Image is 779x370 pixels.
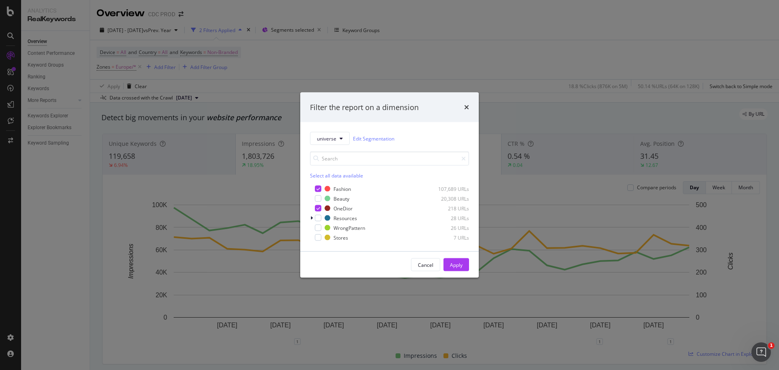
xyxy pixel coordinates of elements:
[411,258,440,271] button: Cancel
[334,195,349,202] div: Beauty
[429,185,469,192] div: 107,689 URLs
[310,102,419,113] div: Filter the report on a dimension
[429,205,469,212] div: 218 URLs
[310,172,469,179] div: Select all data available
[429,234,469,241] div: 7 URLs
[353,134,394,143] a: Edit Segmentation
[310,132,350,145] button: universe
[751,342,771,362] iframe: Intercom live chat
[300,92,479,278] div: modal
[317,135,336,142] span: universe
[450,261,463,268] div: Apply
[334,234,348,241] div: Stores
[334,214,357,221] div: Resources
[768,342,775,349] span: 1
[334,205,353,212] div: OneDior
[443,258,469,271] button: Apply
[334,224,365,231] div: WrongPattern
[418,261,433,268] div: Cancel
[310,151,469,166] input: Search
[334,185,351,192] div: Fashion
[429,224,469,231] div: 26 URLs
[464,102,469,113] div: times
[429,195,469,202] div: 20,308 URLs
[429,214,469,221] div: 28 URLs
